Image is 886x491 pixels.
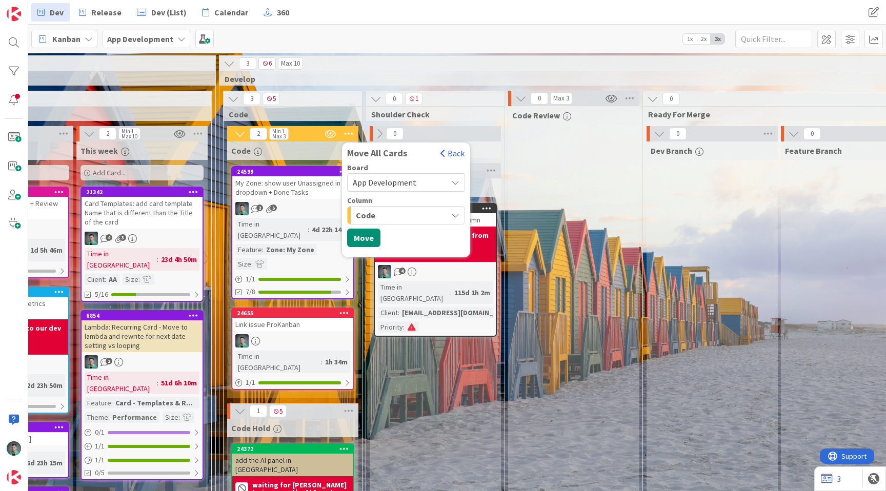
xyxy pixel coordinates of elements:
span: : [157,377,158,388]
div: Client [378,307,398,318]
div: [EMAIL_ADDRESS][DOMAIN_NAME] [399,307,517,318]
span: 1 / 1 [95,455,105,465]
div: Zone: My Zone [264,244,317,255]
div: 24599 [237,168,353,175]
span: Dev (List) [151,6,187,18]
span: Release [91,6,122,18]
div: 24372 [237,445,353,453]
span: Dev [50,6,64,18]
a: Release [73,3,128,22]
span: 4 [106,234,112,241]
div: 51d 6h 10m [158,377,199,388]
span: 0 [386,128,404,140]
div: 24655 [232,309,353,318]
span: 2 [106,358,112,364]
div: Size [163,412,178,423]
span: Code [356,209,375,222]
span: 0 / 1 [95,427,105,438]
div: 6d 23h 15m [24,457,65,468]
div: 24372add the AI panel in [GEOGRAPHIC_DATA] [232,444,353,476]
span: 3 [119,234,126,241]
div: Performance [110,412,159,423]
span: Code [231,146,251,156]
span: 1 / 1 [95,441,105,452]
span: 2 [99,128,116,140]
div: VP [232,202,353,215]
span: App Development [353,177,416,188]
div: Max 3 [553,96,569,101]
span: 5 [270,204,277,211]
img: VP [378,265,391,278]
span: 5/16 [95,289,108,300]
span: : [111,397,113,408]
span: Feature Branch [785,146,842,156]
div: 4d 22h 14m [309,224,350,235]
div: 115d 1h 2m [452,287,493,298]
div: Feature [85,397,111,408]
span: Calendar [214,6,248,18]
div: 1/1 [232,376,353,389]
div: 24599 [232,167,353,176]
a: Dev (List) [131,3,193,22]
div: 6854Lambda: Recurring Card - Move to lambda and rewrite for next date setting vs looping [82,311,203,352]
span: 2 [250,128,267,140]
span: : [398,307,399,318]
div: VP [82,355,203,369]
span: 3x [711,34,724,44]
div: Min 1 [272,129,285,134]
span: 1x [683,34,697,44]
span: 2 [256,204,263,211]
span: Move All Cards [342,148,412,158]
div: Size [235,258,251,270]
span: : [251,258,253,270]
span: 0 [803,128,821,140]
div: 21342 [86,189,203,196]
div: Priority [378,321,403,333]
div: 0/1 [82,426,203,439]
a: Dev [31,3,70,22]
div: 1d 5h 46m [28,244,65,256]
div: Client [85,274,105,285]
a: 3 [821,473,841,485]
img: VP [7,441,21,456]
span: : [321,356,323,367]
span: : [450,287,452,298]
span: 6 [258,57,276,70]
span: 7/8 [246,287,255,297]
img: VP [85,355,98,369]
span: : [262,244,264,255]
div: 24655Link issue ProKanban [232,309,353,331]
div: 24599My Zone: show user Unassigned in dropdown + Done Tasks [232,167,353,199]
a: Calendar [196,3,254,22]
img: avatar [7,470,21,484]
span: 2x [697,34,711,44]
span: 1 [405,93,422,105]
span: Add Card... [93,168,126,177]
span: 4 [399,268,406,274]
input: Quick Filter... [735,30,812,48]
div: add the AI panel in [GEOGRAPHIC_DATA] [232,454,353,476]
div: VP [82,232,203,245]
span: 0/5 [95,467,105,478]
div: 21342Card Templates: add card template Name that is different than the Title of the card [82,188,203,229]
span: 3 [243,93,260,105]
div: 2d 23h 50m [24,380,65,391]
span: 1 [250,405,267,417]
span: : [157,254,158,265]
div: Size [123,274,138,285]
div: Time in [GEOGRAPHIC_DATA] [85,248,157,271]
span: : [403,321,405,333]
span: 0 [386,93,403,105]
button: Move [347,229,380,247]
div: Max 3 [272,134,286,139]
div: Card - Templates & R... [113,397,195,408]
div: My Zone: show user Unassigned in dropdown + Done Tasks [232,176,353,199]
span: 1 / 1 [246,377,255,388]
button: Back [440,148,465,159]
a: 360 [257,3,295,22]
div: Card Templates: add card template Name that is different than the Title of the card [82,197,203,229]
img: VP [235,202,249,215]
div: Time in [GEOGRAPHIC_DATA] [378,281,450,304]
div: 1h 34m [323,356,350,367]
span: : [108,412,110,423]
